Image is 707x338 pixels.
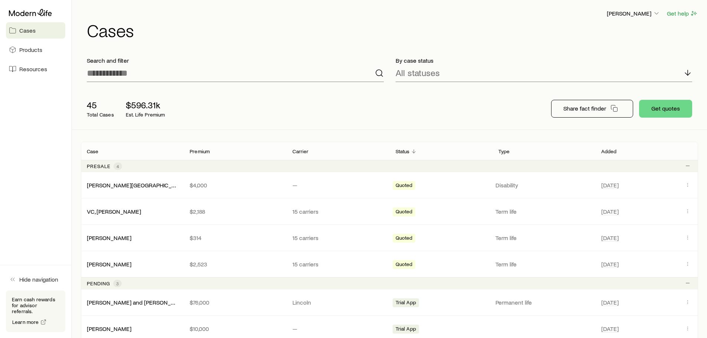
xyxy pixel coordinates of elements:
[495,181,592,189] p: Disability
[396,261,413,269] span: Quoted
[19,65,47,73] span: Resources
[87,280,110,286] p: Pending
[292,299,383,306] p: Lincoln
[563,105,606,112] p: Share fact finder
[19,46,42,53] span: Products
[396,68,440,78] p: All statuses
[6,291,65,332] div: Earn cash rewards for advisor referrals.Learn more
[190,208,281,215] p: $2,188
[117,163,119,169] span: 4
[396,148,410,154] p: Status
[87,181,178,189] div: [PERSON_NAME][GEOGRAPHIC_DATA]
[396,57,693,64] p: By case status
[190,299,281,306] p: $76,000
[495,208,592,215] p: Term life
[396,299,416,307] span: Trial App
[87,325,131,332] a: [PERSON_NAME]
[601,325,619,332] span: [DATE]
[495,234,592,242] p: Term life
[12,319,39,325] span: Learn more
[87,163,111,169] p: Presale
[498,148,510,154] p: Type
[292,325,383,332] p: —
[87,234,131,241] a: [PERSON_NAME]
[126,100,165,110] p: $596.31k
[190,325,281,332] p: $10,000
[292,234,383,242] p: 15 carriers
[87,299,178,306] div: [PERSON_NAME] and [PERSON_NAME] +1
[87,181,187,188] a: [PERSON_NAME][GEOGRAPHIC_DATA]
[87,112,114,118] p: Total Cases
[495,299,592,306] p: Permanent life
[601,299,619,306] span: [DATE]
[601,148,617,154] p: Added
[292,148,308,154] p: Carrier
[292,208,383,215] p: 15 carriers
[551,100,633,118] button: Share fact finder
[601,181,619,189] span: [DATE]
[190,260,281,268] p: $2,523
[87,208,141,215] a: VC, [PERSON_NAME]
[87,57,384,64] p: Search and filter
[87,234,131,242] div: [PERSON_NAME]
[87,21,698,39] h1: Cases
[190,234,281,242] p: $314
[396,326,416,334] span: Trial App
[87,100,114,110] p: 45
[87,148,99,154] p: Case
[639,100,692,118] button: Get quotes
[87,325,131,333] div: [PERSON_NAME]
[396,235,413,243] span: Quoted
[190,148,210,154] p: Premium
[396,209,413,216] span: Quoted
[12,296,59,314] p: Earn cash rewards for advisor referrals.
[87,208,141,216] div: VC, [PERSON_NAME]
[292,181,383,189] p: —
[19,276,58,283] span: Hide navigation
[6,42,65,58] a: Products
[606,9,661,18] button: [PERSON_NAME]
[116,280,119,286] span: 3
[87,260,131,268] a: [PERSON_NAME]
[87,299,195,306] a: [PERSON_NAME] and [PERSON_NAME] +1
[292,260,383,268] p: 15 carriers
[667,9,698,18] button: Get help
[396,182,413,190] span: Quoted
[601,260,619,268] span: [DATE]
[495,260,592,268] p: Term life
[190,181,281,189] p: $4,000
[6,61,65,77] a: Resources
[601,234,619,242] span: [DATE]
[6,271,65,288] button: Hide navigation
[19,27,36,34] span: Cases
[126,112,165,118] p: Est. Life Premium
[601,208,619,215] span: [DATE]
[6,22,65,39] a: Cases
[607,10,660,17] p: [PERSON_NAME]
